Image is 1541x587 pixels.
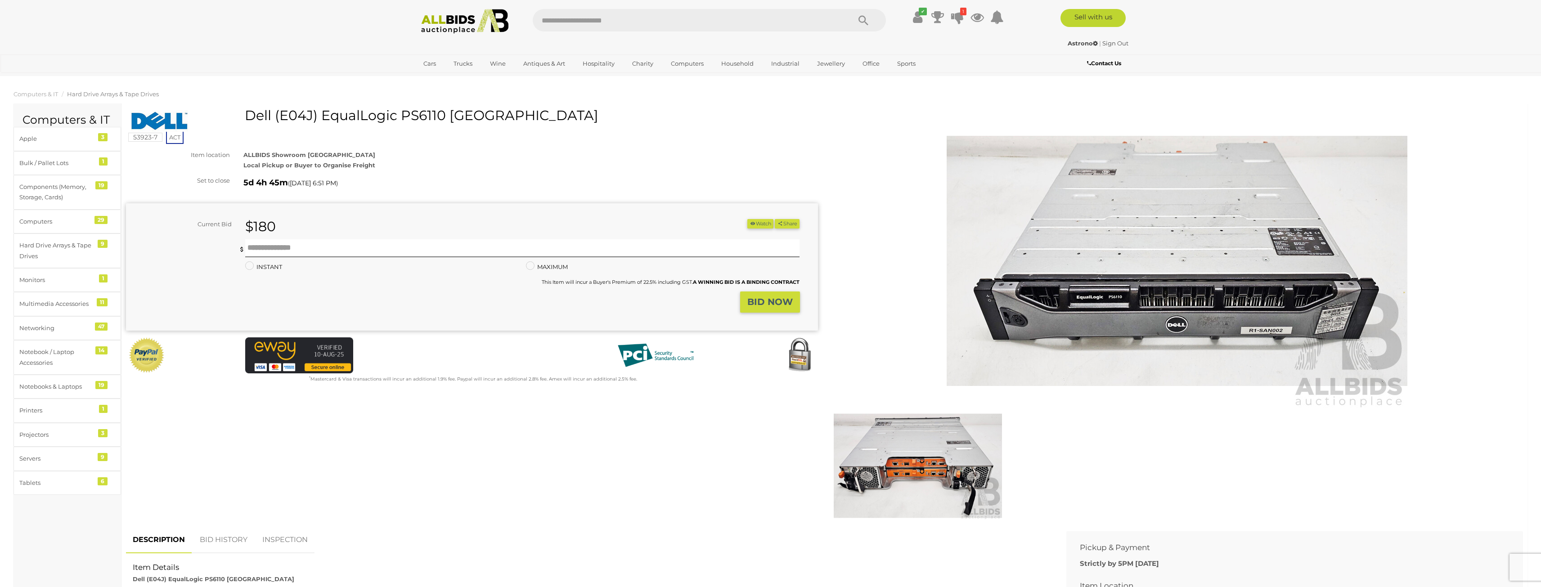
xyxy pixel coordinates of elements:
a: DESCRIPTION [126,527,192,553]
span: ACT [166,130,184,144]
div: Projectors [19,430,94,440]
div: Hard Drive Arrays & Tape Drives [19,240,94,261]
a: Computers & IT [13,90,58,98]
div: 14 [95,346,108,354]
i: 1 [960,8,966,15]
strong: Dell (E04J) EqualLogic PS6110 [GEOGRAPHIC_DATA] [133,575,294,583]
a: Bulk / Pallet Lots 1 [13,151,121,175]
a: ✔ [911,9,925,25]
a: Components (Memory, Storage, Cards) 19 [13,175,121,210]
a: Industrial [765,56,805,71]
div: 3 [98,133,108,141]
a: Wine [484,56,512,71]
label: MAXIMUM [526,262,568,272]
a: Apple 3 [13,127,121,151]
div: Notebook / Laptop Accessories [19,347,94,368]
a: Hard Drive Arrays & Tape Drives 9 [13,233,121,268]
a: Printers 1 [13,399,121,422]
img: Official PayPal Seal [128,337,165,373]
div: Computers [19,216,94,227]
div: 11 [97,298,108,306]
div: 6 [98,477,108,485]
img: PCI DSS compliant [611,337,701,373]
span: | [1099,40,1101,47]
img: Dell (E04J) EqualLogic PS6110 24 Bay Hard Drive Array [947,112,1407,409]
a: BID HISTORY [193,527,254,553]
div: 19 [95,181,108,189]
span: [DATE] 6:51 PM [290,179,336,187]
a: Office [857,56,885,71]
img: Dell (E04J) EqualLogic PS6110 24 Bay Hard Drive Array [834,412,1002,520]
a: Sell with us [1060,9,1126,27]
div: Notebooks & Laptops [19,381,94,392]
a: Jewellery [811,56,851,71]
i: ✔ [919,8,927,15]
h2: Item Details [133,563,1046,572]
a: [GEOGRAPHIC_DATA] [418,71,493,86]
a: Notebooks & Laptops 19 [13,375,121,399]
a: 53923-7 [128,134,162,141]
strong: BID NOW [747,296,793,307]
a: Sports [891,56,921,71]
div: Multimedia Accessories [19,299,94,309]
div: Networking [19,323,94,333]
small: Mastercard & Visa transactions will incur an additional 1.9% fee. Paypal will incur an additional... [309,376,637,382]
small: This Item will incur a Buyer's Premium of 22.5% including GST. [542,279,800,285]
a: Monitors 1 [13,268,121,292]
a: Multimedia Accessories 11 [13,292,121,316]
img: Secured by Rapid SSL [782,337,818,373]
a: Networking 47 [13,316,121,340]
img: Allbids.com.au [416,9,514,34]
a: Trucks [448,56,478,71]
a: Cars [418,56,442,71]
a: Computers [665,56,710,71]
div: 3 [98,429,108,437]
a: Notebook / Laptop Accessories 14 [13,340,121,375]
b: Contact Us [1087,60,1121,67]
li: Watch this item [747,219,773,229]
strong: ALLBIDS Showroom [GEOGRAPHIC_DATA] [243,151,375,158]
a: Household [715,56,759,71]
div: 9 [98,240,108,248]
div: Item location [119,150,237,160]
a: Hospitality [577,56,620,71]
a: Computers 29 [13,210,121,233]
div: Printers [19,405,94,416]
div: 47 [95,323,108,331]
h1: Dell (E04J) EqualLogic PS6110 [GEOGRAPHIC_DATA] [130,108,816,123]
strong: Local Pickup or Buyer to Organise Freight [243,161,375,169]
strong: Astrono [1068,40,1098,47]
span: ( ) [288,179,338,187]
div: Current Bid [126,219,238,229]
strong: $180 [245,218,276,235]
button: Share [775,219,800,229]
div: 19 [95,381,108,389]
div: Apple [19,134,94,144]
a: Astrono [1068,40,1099,47]
img: eWAY Payment Gateway [245,337,353,373]
a: Charity [626,56,659,71]
a: Projectors 3 [13,423,121,447]
div: 29 [94,216,108,224]
div: 9 [98,453,108,461]
img: Dell (E04J) EqualLogic PS6110 24 Bay Hard Drive Array [130,110,189,132]
div: 1 [99,274,108,282]
button: BID NOW [740,291,800,313]
label: INSTANT [245,262,282,272]
div: Components (Memory, Storage, Cards) [19,182,94,203]
div: Tablets [19,478,94,488]
div: 1 [99,405,108,413]
a: Antiques & Art [517,56,571,71]
div: Servers [19,453,94,464]
h2: Pickup & Payment [1080,543,1496,552]
a: Hard Drive Arrays & Tape Drives [67,90,159,98]
a: Contact Us [1087,58,1123,68]
b: A WINNING BID IS A BINDING CONTRACT [693,279,800,285]
div: Bulk / Pallet Lots [19,158,94,168]
button: Watch [747,219,773,229]
div: Monitors [19,275,94,285]
div: Set to close [119,175,237,186]
a: INSPECTION [256,527,314,553]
